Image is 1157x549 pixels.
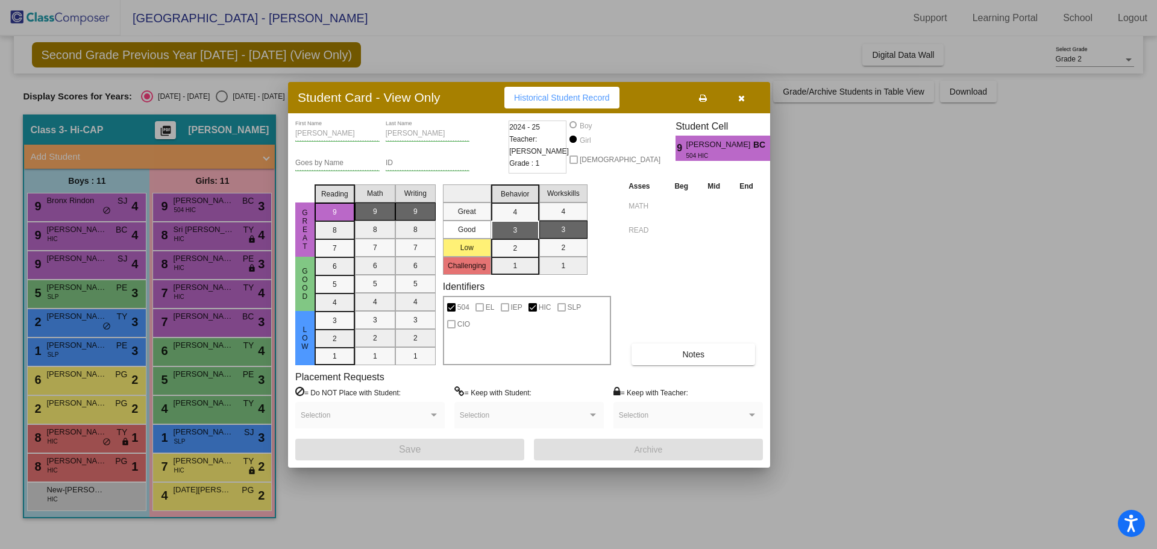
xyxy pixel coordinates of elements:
span: 2024 - 25 [509,121,540,133]
span: [DEMOGRAPHIC_DATA] [580,152,660,167]
span: Historical Student Record [514,93,610,102]
label: = Keep with Student: [454,386,531,398]
input: assessment [629,197,662,215]
span: Save [399,444,421,454]
button: Save [295,439,524,460]
span: CIO [457,317,470,331]
h3: Student Cell [676,121,780,132]
label: Identifiers [443,281,484,292]
span: [PERSON_NAME] [PERSON_NAME] [686,139,753,151]
label: = Keep with Teacher: [613,386,688,398]
span: HIC [539,300,551,315]
label: = Do NOT Place with Student: [295,386,401,398]
h3: Student Card - View Only [298,90,441,105]
input: goes by name [295,159,380,168]
span: 3 [770,141,780,155]
button: Archive [534,439,763,460]
span: Low [299,325,310,351]
span: Teacher: [PERSON_NAME] [509,133,569,157]
span: BC [753,139,770,151]
span: Grade : 1 [509,157,539,169]
div: Girl [579,135,591,146]
th: Mid [698,180,730,193]
span: Good [299,267,310,301]
th: End [730,180,763,193]
button: Notes [632,344,755,365]
input: assessment [629,221,662,239]
span: EL [486,300,495,315]
div: Boy [579,121,592,131]
span: 504 HIC [686,151,745,160]
label: Placement Requests [295,371,384,383]
span: 9 [676,141,686,155]
span: Notes [682,350,704,359]
span: IEP [511,300,522,315]
th: Asses [626,180,665,193]
span: Archive [635,445,663,454]
span: 504 [457,300,469,315]
th: Beg [665,180,698,193]
span: SLP [568,300,582,315]
span: Great [299,209,310,251]
button: Historical Student Record [504,87,619,108]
